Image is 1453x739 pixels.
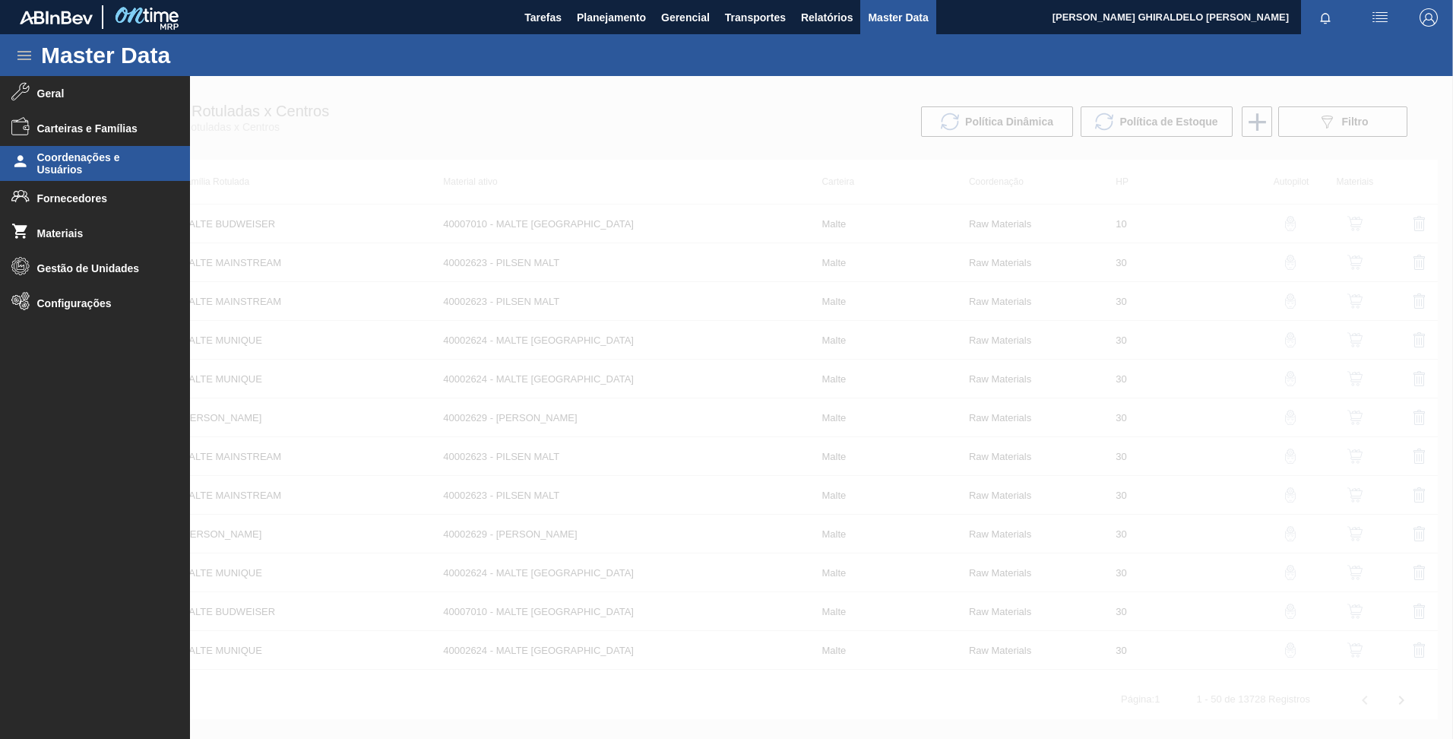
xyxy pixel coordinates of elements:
[801,8,853,27] span: Relatórios
[1301,7,1350,28] button: Notificações
[20,11,93,24] img: TNhmsLtSVTkK8tSr43FrP2fwEKptu5GPRR3wAAAABJRU5ErkJggg==
[37,297,163,309] span: Configurações
[725,8,786,27] span: Transportes
[661,8,710,27] span: Gerencial
[868,8,928,27] span: Master Data
[37,122,163,135] span: Carteiras e Famílias
[37,227,163,239] span: Materiais
[37,192,163,205] span: Fornecedores
[41,46,311,64] h1: Master Data
[37,262,163,274] span: Gestão de Unidades
[524,8,562,27] span: Tarefas
[577,8,646,27] span: Planejamento
[37,151,163,176] span: Coordenações e Usuários
[37,87,163,100] span: Geral
[1420,8,1438,27] img: Logout
[1371,8,1389,27] img: userActions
